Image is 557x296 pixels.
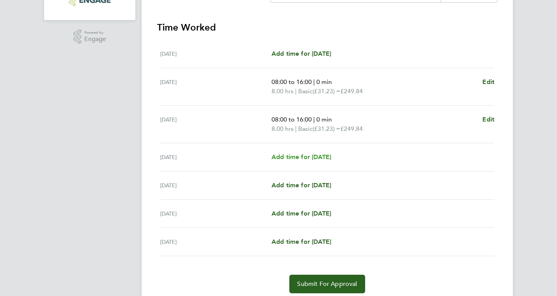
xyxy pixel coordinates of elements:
div: [DATE] [160,209,272,218]
a: Edit [482,115,494,124]
span: Add time for [DATE] [272,50,331,57]
a: Add time for [DATE] [272,181,331,190]
span: Edit [482,78,494,86]
span: Basic [298,87,313,96]
span: | [295,87,297,95]
span: Add time for [DATE] [272,238,331,245]
span: | [313,78,315,86]
span: 8.00 hrs [272,87,294,95]
span: Edit [482,116,494,123]
div: [DATE] [160,152,272,162]
div: [DATE] [160,237,272,246]
a: Edit [482,77,494,87]
a: Powered byEngage [73,29,106,44]
span: 0 min [316,78,332,86]
div: [DATE] [160,49,272,58]
span: | [295,125,297,132]
div: [DATE] [160,77,272,96]
button: Submit For Approval [289,275,365,293]
a: Add time for [DATE] [272,209,331,218]
h3: Time Worked [157,21,497,34]
span: 0 min [316,116,332,123]
span: 8.00 hrs [272,125,294,132]
span: 08:00 to 16:00 [272,116,312,123]
span: (£31.23) = [313,125,340,132]
span: | [313,116,315,123]
a: Add time for [DATE] [272,49,331,58]
span: Powered by [84,29,106,36]
span: (£31.23) = [313,87,340,95]
span: 08:00 to 16:00 [272,78,312,86]
span: £249.84 [340,87,363,95]
a: Add time for [DATE] [272,237,331,246]
span: £249.84 [340,125,363,132]
span: Add time for [DATE] [272,210,331,217]
a: Add time for [DATE] [272,152,331,162]
span: Add time for [DATE] [272,181,331,189]
span: Add time for [DATE] [272,153,331,161]
span: Submit For Approval [297,280,357,288]
div: [DATE] [160,181,272,190]
span: Engage [84,36,106,43]
span: Basic [298,124,313,133]
div: [DATE] [160,115,272,133]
